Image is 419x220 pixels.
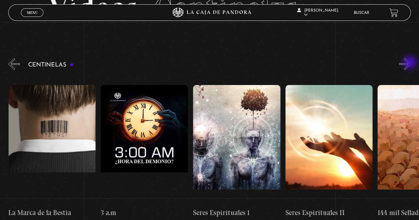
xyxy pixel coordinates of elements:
[297,9,338,17] span: [PERSON_NAME]
[193,207,281,218] h4: Seres Espirituales 1
[399,58,411,70] button: Next
[9,207,96,218] h4: La Marca de la Bestia
[27,11,38,15] span: Menu
[25,16,40,21] span: Cerrar
[28,62,74,68] h3: Centinelas
[389,8,398,17] a: View your shopping cart
[286,207,373,218] h4: Seres Espirituales II
[8,58,20,70] button: Previous
[354,11,369,15] a: Buscar
[101,207,188,218] h4: 3 a.m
